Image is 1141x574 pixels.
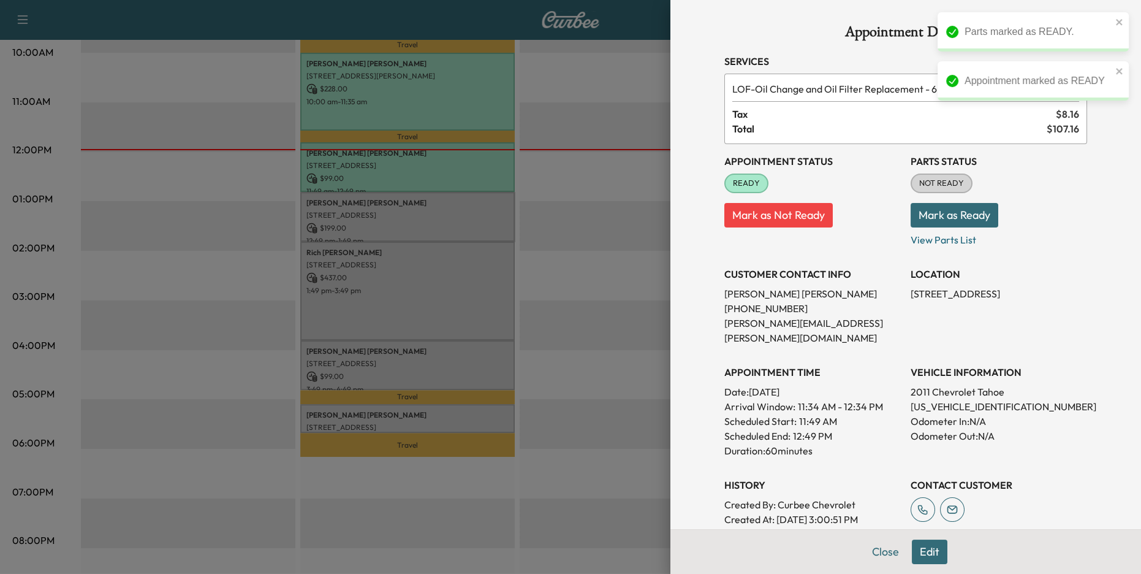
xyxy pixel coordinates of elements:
span: READY [726,177,767,189]
p: Odometer In: N/A [911,414,1087,429]
h3: CONTACT CUSTOMER [911,478,1087,492]
h3: CUSTOMER CONTACT INFO [724,267,901,281]
button: Close [864,540,907,564]
p: Modified By : Curbee Chevrolet [724,527,901,541]
div: Parts marked as READY. [965,25,1112,39]
p: 11:49 AM [799,414,837,429]
span: 11:34 AM - 12:34 PM [798,399,883,414]
p: [PERSON_NAME][EMAIL_ADDRESS][PERSON_NAME][DOMAIN_NAME] [724,316,901,345]
p: Odometer Out: N/A [911,429,1087,443]
h3: Parts Status [911,154,1087,169]
span: Oil Change and Oil Filter Replacement - 6 qts [732,82,1041,96]
p: Created At : [DATE] 3:00:51 PM [724,512,901,527]
button: Mark as Ready [911,203,998,228]
button: close [1115,66,1124,76]
p: Duration: 60 minutes [724,443,901,458]
span: Tax [732,107,1056,121]
span: $ 107.16 [1047,121,1079,136]
div: Appointment marked as READY [965,74,1112,88]
p: View Parts List [911,228,1087,247]
p: Arrival Window: [724,399,901,414]
span: Total [732,121,1047,136]
button: close [1115,17,1124,27]
span: NOT READY [912,177,971,189]
p: Created By : Curbee Chevrolet [724,497,901,512]
p: 12:49 PM [793,429,832,443]
p: [STREET_ADDRESS] [911,286,1087,301]
p: [PERSON_NAME] [PERSON_NAME] [724,286,901,301]
h3: APPOINTMENT TIME [724,365,901,380]
p: [PHONE_NUMBER] [724,301,901,316]
p: 2011 Chevrolet Tahoe [911,385,1087,399]
p: Date: [DATE] [724,385,901,399]
h1: Appointment Details [724,25,1087,44]
p: Scheduled Start: [724,414,797,429]
h3: LOCATION [911,267,1087,281]
span: $ 8.16 [1056,107,1079,121]
button: Edit [912,540,947,564]
p: [US_VEHICLE_IDENTIFICATION_NUMBER] [911,399,1087,414]
h3: Appointment Status [724,154,901,169]
p: Scheduled End: [724,429,790,443]
h3: History [724,478,901,492]
button: Mark as Not Ready [724,203,833,228]
h3: VEHICLE INFORMATION [911,365,1087,380]
h3: Services [724,54,1087,69]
